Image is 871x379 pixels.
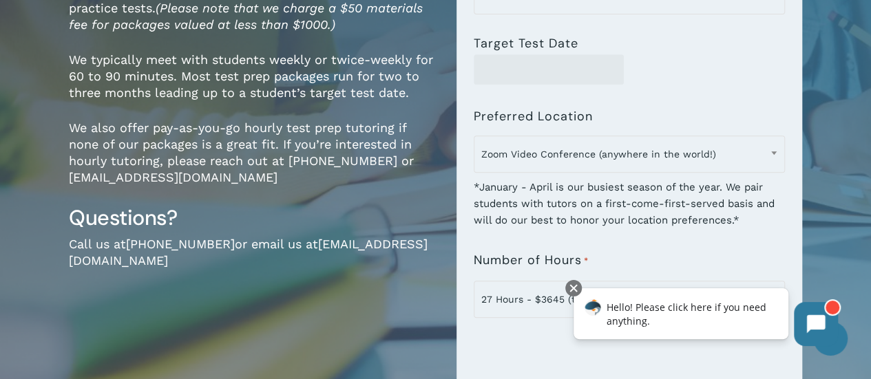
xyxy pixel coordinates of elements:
p: We typically meet with students weekly or twice-weekly for 60 to 90 minutes. Most test prep packa... [69,52,436,120]
span: 27 Hours - $3645 (targeting 5+ / 200+ point improvement on ACT / SAT; reg. $4050) [474,281,785,318]
p: Call us at or email us at [69,236,436,288]
span: Zoom Video Conference (anywhere in the world!) [474,136,785,173]
em: (Please note that we charge a $50 materials fee for packages valued at less than $1000.) [69,1,423,32]
div: *January - April is our busiest season of the year. We pair students with tutors on a first-come-... [474,170,785,228]
h3: Questions? [69,204,436,231]
span: Zoom Video Conference (anywhere in the world!) [474,140,784,169]
p: We also offer pay-as-you-go hourly test prep tutoring if none of our packages is a great fit. If ... [69,120,436,204]
label: Preferred Location [474,109,593,123]
a: [PHONE_NUMBER] [126,237,235,251]
label: Number of Hours [474,253,589,268]
span: 27 Hours - $3645 (targeting 5+ / 200+ point improvement on ACT / SAT; reg. $4050) [474,285,784,314]
iframe: Chatbot [559,277,852,360]
label: Target Test Date [474,36,578,50]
